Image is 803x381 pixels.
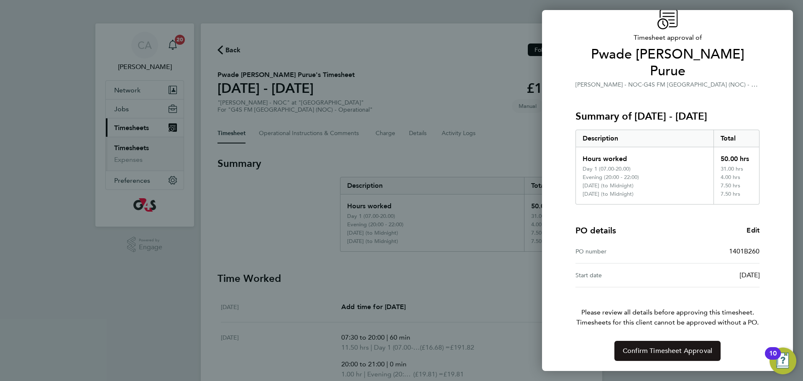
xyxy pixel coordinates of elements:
[565,317,770,327] span: Timesheets for this client cannot be approved without a PO.
[575,246,667,256] div: PO number
[583,174,639,181] div: Evening (20:00 - 22:00)
[644,80,783,88] span: G4S FM [GEOGRAPHIC_DATA] (NOC) - Operational
[565,287,770,327] p: Please review all details before approving this timesheet.
[575,110,760,123] h3: Summary of [DATE] - [DATE]
[583,166,631,172] div: Day 1 (07.00-20.00)
[575,270,667,280] div: Start date
[583,182,634,189] div: [DATE] (to Midnight)
[713,130,760,147] div: Total
[713,174,760,182] div: 4.00 hrs
[614,341,721,361] button: Confirm Timesheet Approval
[713,182,760,191] div: 7.50 hrs
[747,226,760,234] span: Edit
[623,347,712,355] span: Confirm Timesheet Approval
[713,147,760,166] div: 50.00 hrs
[576,130,713,147] div: Description
[575,130,760,205] div: Summary of 18 - 24 Aug 2025
[713,191,760,204] div: 7.50 hrs
[769,353,777,364] div: 10
[576,147,713,166] div: Hours worked
[575,33,760,43] span: Timesheet approval of
[575,225,616,236] h4: PO details
[770,348,796,374] button: Open Resource Center, 10 new notifications
[729,247,760,255] span: 1401B260
[575,81,642,88] span: [PERSON_NAME] - NOC
[642,81,644,88] span: ·
[667,270,760,280] div: [DATE]
[583,191,634,197] div: [DATE] (to Midnight)
[575,46,760,79] span: Pwade [PERSON_NAME] Purue
[747,225,760,235] a: Edit
[713,166,760,174] div: 31.00 hrs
